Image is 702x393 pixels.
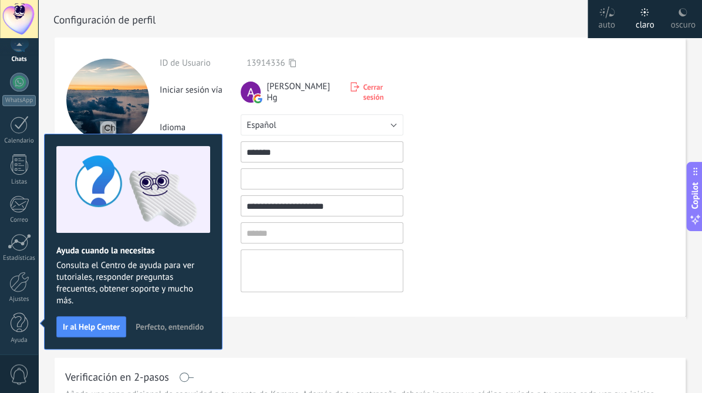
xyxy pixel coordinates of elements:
span: Copilot [689,182,701,209]
div: Estadísticas [2,255,36,262]
button: Perfecto, entendido [130,318,209,336]
div: Chats [2,56,36,63]
span: Perfecto, entendido [136,323,204,331]
span: [PERSON_NAME] Hg [266,81,339,103]
span: Ir al Help Center [63,323,120,331]
h2: Ayuda cuando la necesitas [56,245,210,256]
div: Idioma [160,117,241,133]
div: Iniciar sesión vía [160,80,241,96]
div: oscuro [670,8,695,38]
span: Consulta el Centro de ayuda para ver tutoriales, responder preguntas frecuentes, obtener soporte ... [56,260,210,307]
span: 13914336 [247,57,285,69]
div: WhatsApp [2,95,36,106]
div: Ayuda [2,337,36,344]
div: auto [598,8,615,38]
button: Español [241,114,403,135]
span: Cerrar sesión [363,82,403,102]
div: Ajustes [2,296,36,303]
h1: Verificación en 2-pasos [65,372,169,382]
button: Ir al Help Center [56,316,126,337]
div: ID de Usuario [160,57,241,69]
div: Correo [2,216,36,224]
div: Calendario [2,137,36,145]
div: Listas [2,178,36,186]
div: claro [636,8,654,38]
span: Español [247,120,276,131]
